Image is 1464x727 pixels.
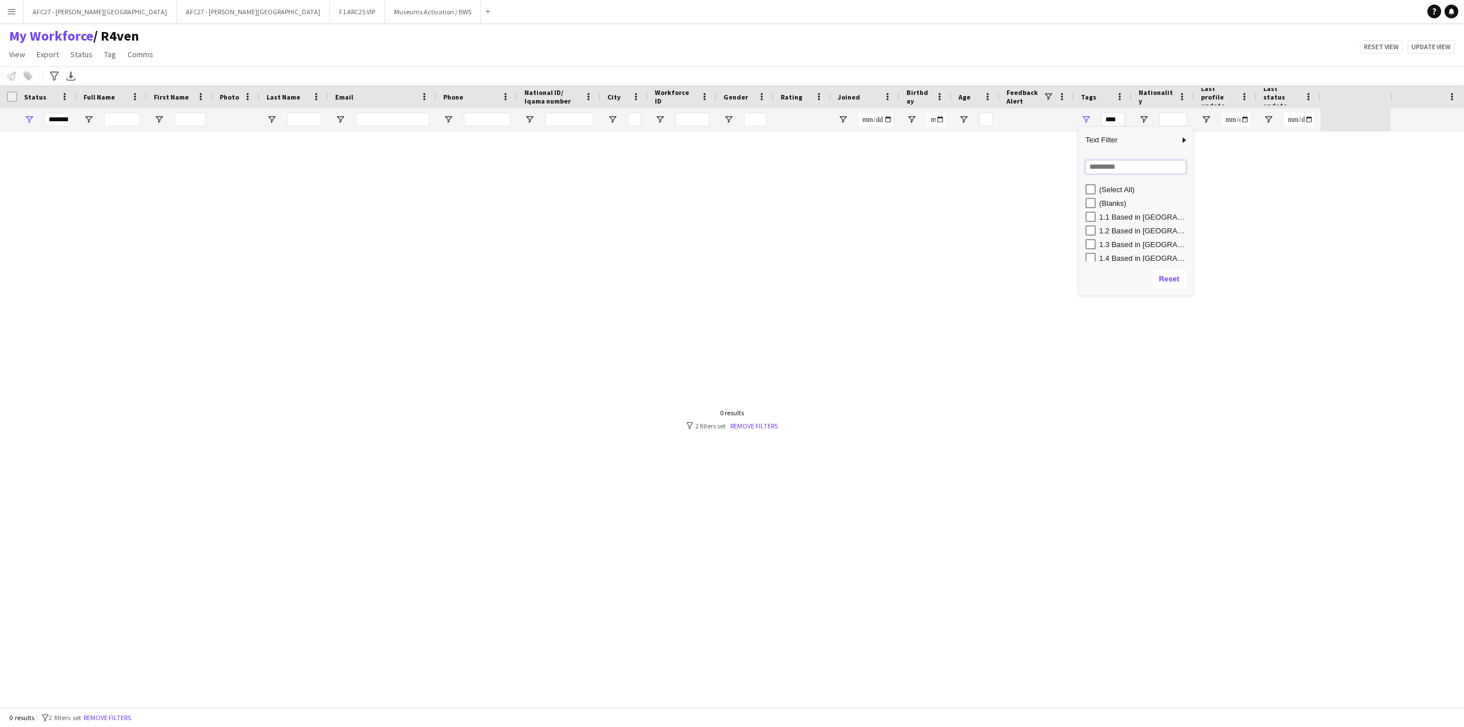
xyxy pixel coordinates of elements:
[1085,160,1186,174] input: Search filter values
[385,1,481,23] button: Museums Activation / BWS
[177,1,330,23] button: AFC27 - [PERSON_NAME][GEOGRAPHIC_DATA]
[838,114,848,125] button: Open Filter Menu
[524,88,580,105] span: National ID/ Iqama number
[655,88,696,105] span: Workforce ID
[1099,213,1189,221] div: 1.1 Based in [GEOGRAPHIC_DATA]
[123,47,158,62] a: Comms
[1201,84,1236,110] span: Last profile update
[464,113,511,126] input: Phone Filter Input
[266,114,277,125] button: Open Filter Menu
[1006,88,1043,105] span: Feedback Alert
[154,93,189,101] span: First Name
[655,114,665,125] button: Open Filter Menu
[979,113,993,126] input: Age Filter Input
[32,47,63,62] a: Export
[174,113,206,126] input: First Name Filter Input
[443,114,453,125] button: Open Filter Menu
[287,113,321,126] input: Last Name Filter Input
[524,114,535,125] button: Open Filter Menu
[100,47,121,62] a: Tag
[335,93,353,101] span: Email
[838,93,860,101] span: Joined
[1099,227,1189,235] div: 1.2 Based in [GEOGRAPHIC_DATA]
[104,113,140,126] input: Full Name Filter Input
[723,93,748,101] span: Gender
[104,49,116,59] span: Tag
[1407,40,1455,54] button: Update view
[958,114,969,125] button: Open Filter Menu
[9,27,93,45] a: My Workforce
[24,93,46,101] span: Status
[1079,130,1179,150] span: Text Filter
[545,113,594,126] input: National ID/ Iqama number Filter Input
[628,113,641,126] input: City Filter Input
[356,113,429,126] input: Email Filter Input
[220,93,239,101] span: Photo
[128,49,153,59] span: Comms
[83,93,115,101] span: Full Name
[81,712,133,724] button: Remove filters
[1081,114,1091,125] button: Open Filter Menu
[266,93,300,101] span: Last Name
[958,93,970,101] span: Age
[9,49,25,59] span: View
[607,93,620,101] span: City
[675,113,710,126] input: Workforce ID Filter Input
[723,114,734,125] button: Open Filter Menu
[1099,185,1189,194] div: (Select All)
[83,114,94,125] button: Open Filter Menu
[1081,93,1096,101] span: Tags
[70,49,93,59] span: Status
[49,713,81,722] span: 2 filters set
[781,93,802,101] span: Rating
[686,422,778,430] div: 2 filters set
[1139,88,1173,105] span: Nationality
[7,92,17,102] input: Column with Header Selection
[47,69,61,83] app-action-btn: Advanced filters
[1222,113,1250,126] input: Last profile update Filter Input
[5,47,30,62] a: View
[906,114,917,125] button: Open Filter Menu
[1099,199,1189,208] div: (Blanks)
[858,113,893,126] input: Joined Filter Input
[927,113,945,126] input: Birthday Filter Input
[330,1,385,23] button: F1 ARC25 VIP
[1263,114,1274,125] button: Open Filter Menu
[744,113,767,126] input: Gender Filter Input
[1152,270,1186,288] button: Reset
[66,47,97,62] a: Status
[23,1,177,23] button: AFC27 - [PERSON_NAME][GEOGRAPHIC_DATA]
[64,69,78,83] app-action-btn: Export XLSX
[1099,240,1189,249] div: 1.3 Based in [GEOGRAPHIC_DATA]
[1360,40,1403,54] button: Reset view
[1099,254,1189,263] div: 1.4 Based in [GEOGRAPHIC_DATA]
[607,114,618,125] button: Open Filter Menu
[24,114,34,125] button: Open Filter Menu
[1079,127,1193,295] div: Column Filter
[335,114,345,125] button: Open Filter Menu
[1139,114,1149,125] button: Open Filter Menu
[93,27,139,45] span: R4ven
[1263,84,1300,110] span: Last status update
[1201,114,1211,125] button: Open Filter Menu
[1159,113,1187,126] input: Nationality Filter Input
[154,114,164,125] button: Open Filter Menu
[1284,113,1314,126] input: Last status update Filter Input
[37,49,59,59] span: Export
[686,408,778,417] div: 0 results
[443,93,463,101] span: Phone
[730,422,778,430] a: Remove filters
[906,88,931,105] span: Birthday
